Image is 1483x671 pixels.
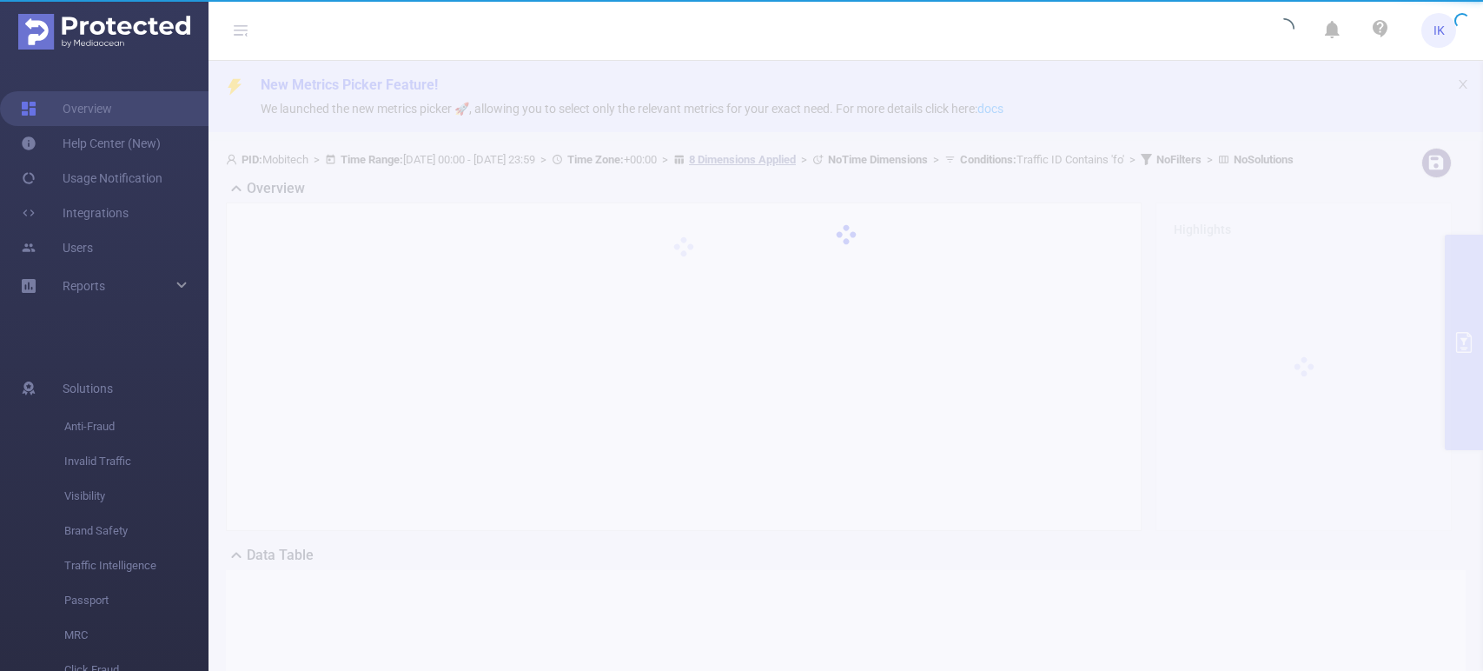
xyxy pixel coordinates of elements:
[64,444,209,479] span: Invalid Traffic
[21,196,129,230] a: Integrations
[18,14,190,50] img: Protected Media
[64,514,209,548] span: Brand Safety
[1433,13,1445,48] span: IK
[63,371,113,406] span: Solutions
[63,269,105,303] a: Reports
[21,161,162,196] a: Usage Notification
[64,409,209,444] span: Anti-Fraud
[64,479,209,514] span: Visibility
[21,230,93,265] a: Users
[64,583,209,618] span: Passport
[21,91,112,126] a: Overview
[64,618,209,653] span: MRC
[1274,18,1294,43] i: icon: loading
[64,548,209,583] span: Traffic Intelligence
[21,126,161,161] a: Help Center (New)
[63,279,105,293] span: Reports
